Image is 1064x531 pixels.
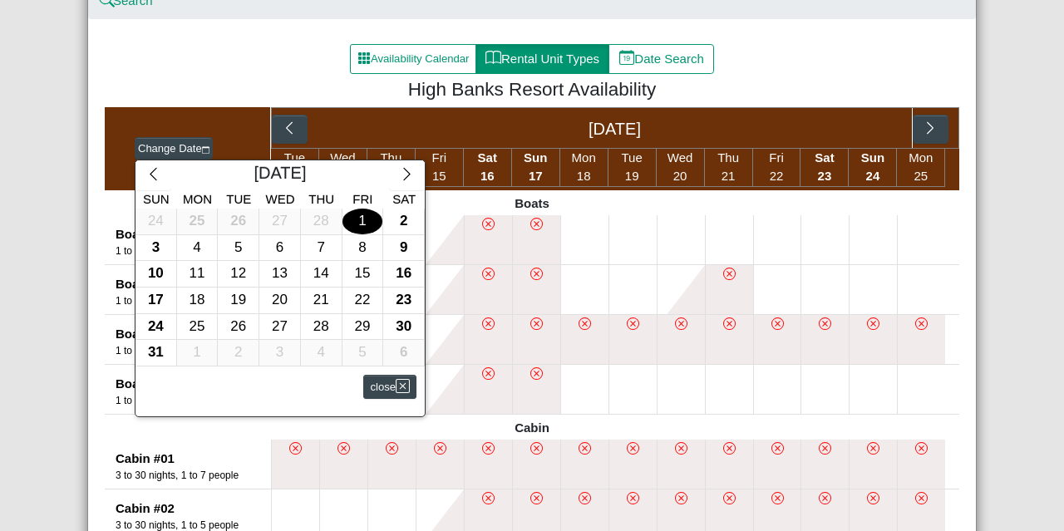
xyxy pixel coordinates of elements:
button: 20 [259,288,301,314]
button: 3 [259,340,301,366]
svg: chevron left [145,166,161,182]
div: 3 [259,340,300,366]
span: Mon [183,192,212,206]
div: 7 [301,235,342,261]
div: 21 [301,288,342,313]
button: 6 [383,340,425,366]
button: 5 [342,340,384,366]
div: 3 [135,235,176,261]
div: 27 [259,314,300,340]
span: Sun [143,192,170,206]
div: 5 [342,340,383,366]
div: [DATE] [171,160,389,190]
button: 1 [342,209,384,235]
button: chevron right [389,160,425,190]
button: 2 [218,340,259,366]
button: 31 [135,340,177,366]
button: 17 [135,288,177,314]
div: 31 [135,340,176,366]
button: 4 [301,340,342,366]
div: 25 [177,209,218,234]
button: 14 [301,261,342,288]
span: Tue [226,192,251,206]
button: 26 [218,209,259,235]
div: 26 [218,314,259,340]
div: 27 [259,209,300,234]
div: 16 [383,261,424,287]
span: Wed [266,192,295,206]
div: 25 [177,314,218,340]
div: 1 [342,209,383,234]
span: Thu [308,192,334,206]
button: 3 [135,235,177,262]
button: chevron left [135,160,171,190]
button: 23 [383,288,425,314]
div: 2 [218,340,259,366]
svg: chevron right [399,166,415,182]
div: 17 [135,288,176,313]
div: 20 [259,288,300,313]
button: 2 [383,209,425,235]
div: 30 [383,314,424,340]
button: 28 [301,314,342,341]
button: 9 [383,235,425,262]
button: 12 [218,261,259,288]
div: 4 [177,235,218,261]
div: 13 [259,261,300,287]
button: 10 [135,261,177,288]
div: 14 [301,261,342,287]
button: 13 [259,261,301,288]
button: 25 [177,209,219,235]
div: 24 [135,314,176,340]
button: 30 [383,314,425,341]
span: Fri [352,192,372,206]
div: 6 [383,340,424,366]
button: 19 [218,288,259,314]
div: 28 [301,209,342,234]
button: 16 [383,261,425,288]
button: 15 [342,261,384,288]
div: 23 [383,288,424,313]
div: 22 [342,288,383,313]
div: 4 [301,340,342,366]
button: 18 [177,288,219,314]
div: 24 [135,209,176,234]
div: 5 [218,235,259,261]
button: 6 [259,235,301,262]
button: 24 [135,314,177,341]
button: 11 [177,261,219,288]
div: 8 [342,235,383,261]
button: closex square [363,375,416,399]
svg: x square [396,379,409,392]
div: 19 [218,288,259,313]
div: 11 [177,261,218,287]
button: 8 [342,235,384,262]
button: 26 [218,314,259,341]
button: 1 [177,340,219,366]
div: 29 [342,314,383,340]
div: 28 [301,314,342,340]
button: 24 [135,209,177,235]
div: 15 [342,261,383,287]
div: 12 [218,261,259,287]
button: 25 [177,314,219,341]
button: 21 [301,288,342,314]
div: 9 [383,235,424,261]
button: 22 [342,288,384,314]
div: 2 [383,209,424,234]
button: 5 [218,235,259,262]
button: 28 [301,209,342,235]
button: 27 [259,314,301,341]
div: 18 [177,288,218,313]
div: 1 [177,340,218,366]
div: 6 [259,235,300,261]
button: 4 [177,235,219,262]
div: 10 [135,261,176,287]
button: 29 [342,314,384,341]
button: 7 [301,235,342,262]
button: 27 [259,209,301,235]
div: 26 [218,209,259,234]
span: Sat [392,192,416,206]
